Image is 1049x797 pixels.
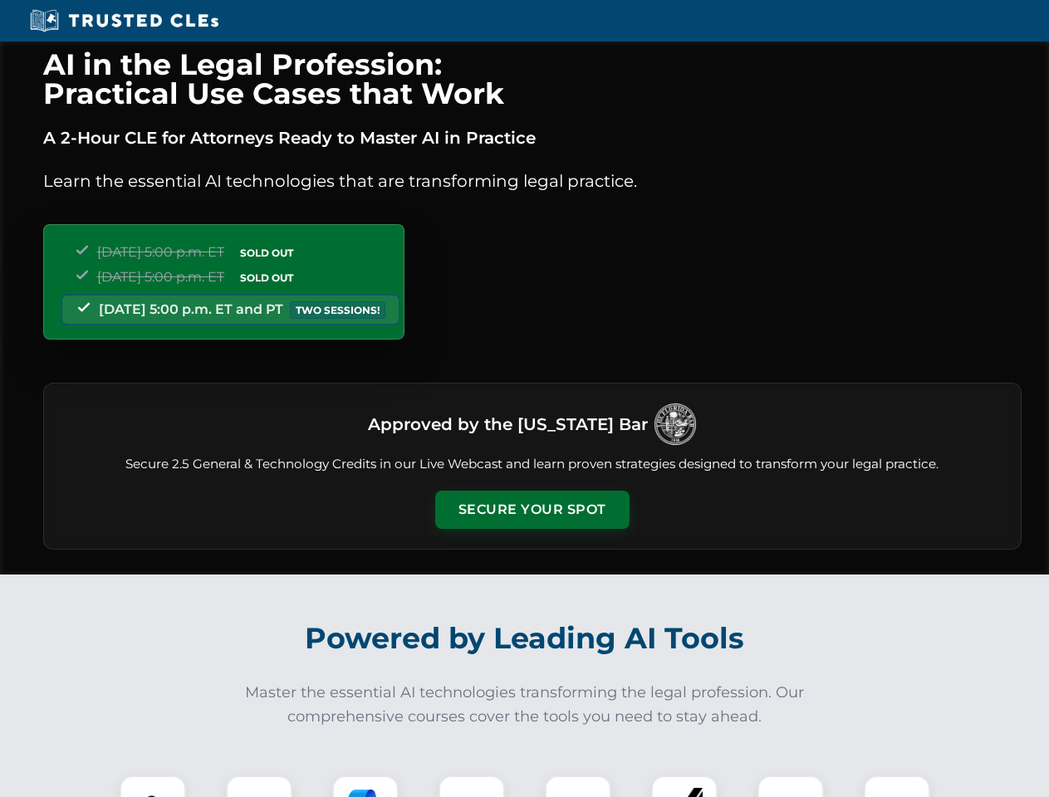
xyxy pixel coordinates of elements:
span: SOLD OUT [234,269,299,286]
h1: AI in the Legal Profession: Practical Use Cases that Work [43,50,1022,108]
img: Trusted CLEs [25,8,223,33]
button: Secure Your Spot [435,491,630,529]
span: SOLD OUT [234,244,299,262]
p: Secure 2.5 General & Technology Credits in our Live Webcast and learn proven strategies designed ... [64,455,1001,474]
p: A 2-Hour CLE for Attorneys Ready to Master AI in Practice [43,125,1022,151]
p: Master the essential AI technologies transforming the legal profession. Our comprehensive courses... [234,681,816,729]
img: Logo [654,403,696,445]
span: [DATE] 5:00 p.m. ET [97,269,224,285]
p: Learn the essential AI technologies that are transforming legal practice. [43,168,1022,194]
h3: Approved by the [US_STATE] Bar [368,409,648,439]
span: [DATE] 5:00 p.m. ET [97,244,224,260]
h2: Powered by Leading AI Tools [65,609,985,667]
